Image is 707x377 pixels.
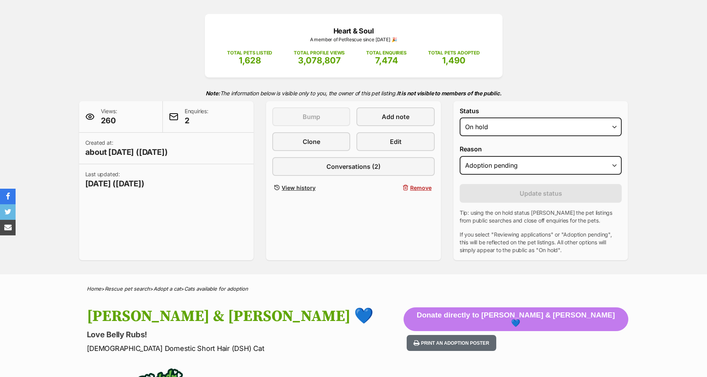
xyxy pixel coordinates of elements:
[101,107,117,126] p: Views:
[356,182,434,193] button: Remove
[153,286,181,292] a: Adopt a cat
[79,85,628,101] p: The information below is visible only to you, the owner of this pet listing.
[227,49,272,56] p: TOTAL PETS LISTED
[356,107,434,126] a: Add note
[366,49,406,56] p: TOTAL ENQUIRIES
[294,49,345,56] p: TOTAL PROFILE VIEWS
[460,184,622,203] button: Update status
[85,139,168,158] p: Created at:
[382,112,409,121] span: Add note
[85,147,168,158] span: about [DATE] ([DATE])
[397,90,502,96] strong: It is not visible to members of the public.
[87,286,101,292] a: Home
[410,184,432,192] span: Remove
[404,307,628,331] button: Donate directly to [PERSON_NAME] & [PERSON_NAME] 💙
[217,26,491,36] p: Heart & Soul
[105,286,150,292] a: Rescue pet search
[272,182,350,193] a: View history
[272,132,350,151] a: Clone
[460,231,622,254] p: If you select "Reviewing applications" or "Adoption pending", this will be reflected on the pet l...
[87,307,404,325] h1: [PERSON_NAME] & [PERSON_NAME] 💙
[303,112,320,121] span: Bump
[428,49,480,56] p: TOTAL PETS ADOPTED
[375,55,398,65] span: 7,474
[185,115,208,126] span: 2
[206,90,220,96] strong: Note:
[303,137,320,146] span: Clone
[101,115,117,126] span: 260
[282,184,316,192] span: View history
[520,189,562,198] span: Update status
[326,162,381,171] span: Conversations (2)
[85,170,145,189] p: Last updated:
[272,157,435,176] a: Conversations (2)
[184,286,248,292] a: Cats available for adoption
[460,107,622,114] label: Status
[356,132,434,151] a: Edit
[390,137,402,146] span: Edit
[239,55,261,65] span: 1,628
[67,286,640,292] div: > > >
[85,178,145,189] span: [DATE] ([DATE])
[217,36,491,43] p: A member of PetRescue since [DATE] 🎉
[442,55,465,65] span: 1,490
[298,55,341,65] span: 3,078,807
[407,335,496,351] button: Print an adoption poster
[460,209,622,224] p: Tip: using the on hold status [PERSON_NAME] the pet listings from public searches and close off e...
[272,107,350,126] button: Bump
[87,343,404,354] p: [DEMOGRAPHIC_DATA] Domestic Short Hair (DSH) Cat
[185,107,208,126] p: Enquiries:
[460,146,622,153] label: Reason
[87,329,404,340] p: Love Belly Rubs!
